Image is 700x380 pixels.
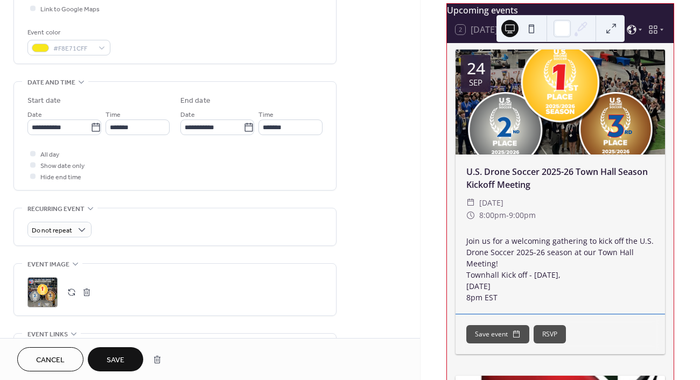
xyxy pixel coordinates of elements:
span: Cancel [36,355,65,366]
div: Upcoming events [447,4,674,17]
span: Link to Google Maps [40,4,100,15]
span: 9:00pm [509,209,536,222]
div: U.S. Drone Soccer 2025-26 Town Hall Season Kickoff Meeting [456,165,665,191]
span: Date and time [27,77,75,88]
span: Date [27,109,42,121]
span: Time [258,109,274,121]
div: 24 [467,60,485,76]
span: Event links [27,329,68,340]
span: Event image [27,259,69,270]
span: Recurring event [27,203,85,215]
span: - [506,209,509,222]
span: Date [180,109,195,121]
div: End date [180,95,211,107]
button: Save [88,347,143,371]
span: 8:00pm [479,209,506,222]
span: All day [40,149,59,160]
div: Sep [469,79,482,87]
div: Join us for a welcoming gathering to kick off the U.S. Drone Soccer 2025-26 season at our Town Ha... [456,235,665,303]
span: [DATE] [479,196,503,209]
div: ​ [466,209,475,222]
span: Show date only [40,160,85,172]
span: Hide end time [40,172,81,183]
span: Time [106,109,121,121]
button: Save event [466,325,529,343]
button: Cancel [17,347,83,371]
div: ​ [466,196,475,209]
button: RSVP [534,325,566,343]
span: Save [107,355,124,366]
div: Start date [27,95,61,107]
div: ; [27,277,58,307]
div: Event color [27,27,108,38]
span: #F8E71CFF [53,43,93,54]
